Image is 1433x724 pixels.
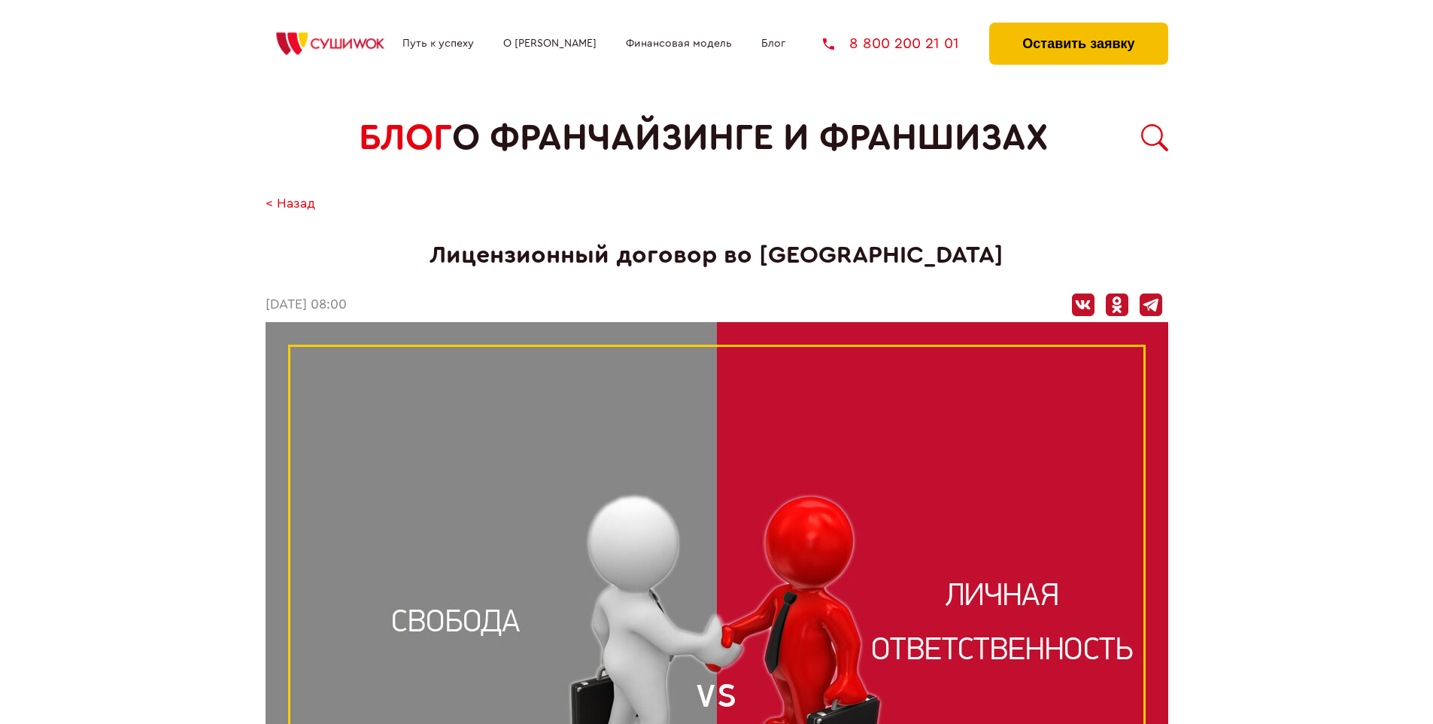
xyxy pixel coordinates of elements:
[266,196,315,212] a: < Назад
[359,117,452,159] span: БЛОГ
[503,38,597,50] a: О [PERSON_NAME]
[402,38,474,50] a: Путь к успеху
[849,36,959,51] span: 8 800 200 21 01
[823,36,959,51] a: 8 800 200 21 01
[452,117,1048,159] span: о франчайзинге и франшизах
[626,38,732,50] a: Финансовая модель
[266,242,1168,269] h1: Лицензионный договор во [GEOGRAPHIC_DATA]
[266,297,347,313] time: [DATE] 08:00
[761,38,785,50] a: Блог
[989,23,1167,65] button: Оставить заявку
